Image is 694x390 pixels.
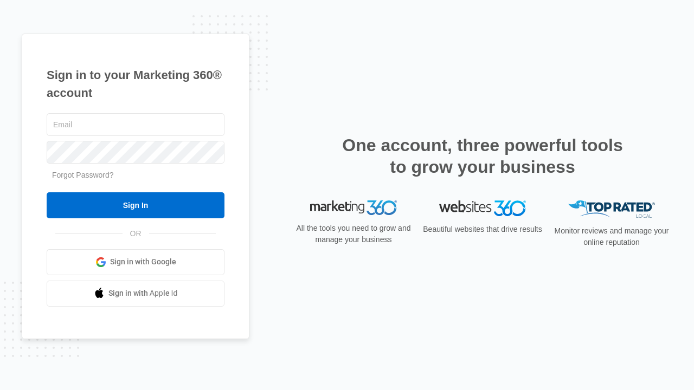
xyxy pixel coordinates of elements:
[551,225,672,248] p: Monitor reviews and manage your online reputation
[47,249,224,275] a: Sign in with Google
[439,200,526,216] img: Websites 360
[293,223,414,245] p: All the tools you need to grow and manage your business
[422,224,543,235] p: Beautiful websites that drive results
[123,228,149,239] span: OR
[47,281,224,307] a: Sign in with Apple Id
[47,192,224,218] input: Sign In
[47,66,224,102] h1: Sign in to your Marketing 360® account
[108,288,178,299] span: Sign in with Apple Id
[339,134,626,178] h2: One account, three powerful tools to grow your business
[568,200,655,218] img: Top Rated Local
[110,256,176,268] span: Sign in with Google
[52,171,114,179] a: Forgot Password?
[310,200,397,216] img: Marketing 360
[47,113,224,136] input: Email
